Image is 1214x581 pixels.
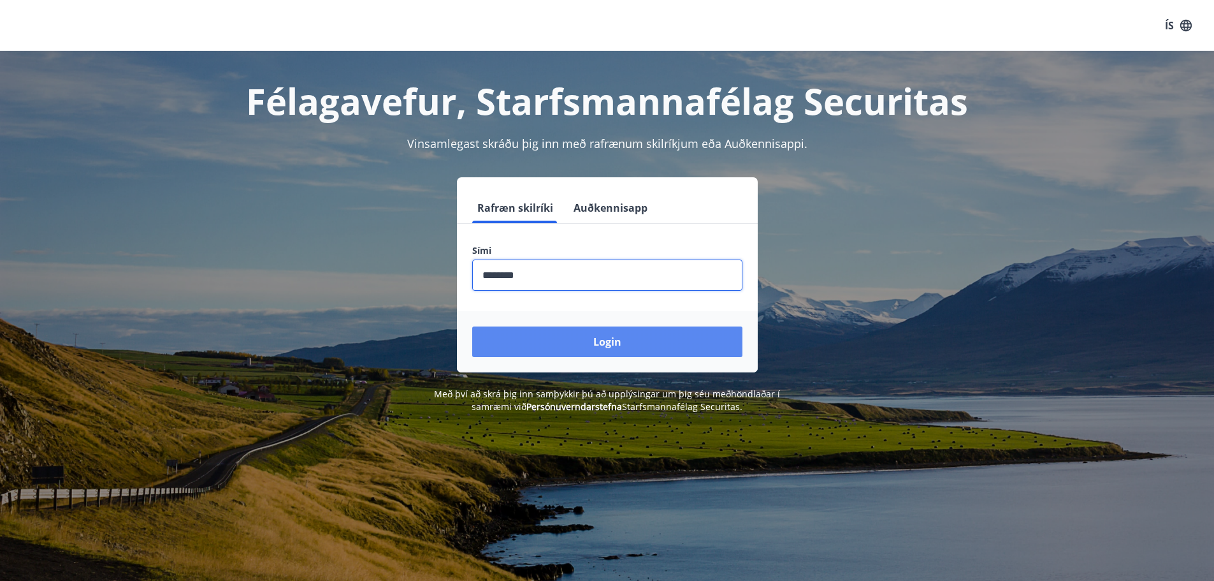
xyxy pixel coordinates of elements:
[472,244,742,257] label: Sími
[434,388,780,413] span: Með því að skrá þig inn samþykkir þú að upplýsingar um þig séu meðhöndlaðar í samræmi við Starfsm...
[472,193,558,223] button: Rafræn skilríki
[1158,14,1199,37] button: ÍS
[526,401,622,413] a: Persónuverndarstefna
[164,77,1051,125] h1: Félagavefur, Starfsmannafélag Securitas
[407,136,807,151] span: Vinsamlegast skráðu þig inn með rafrænum skilríkjum eða Auðkennisappi.
[568,193,653,223] button: Auðkennisapp
[472,327,742,357] button: Login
